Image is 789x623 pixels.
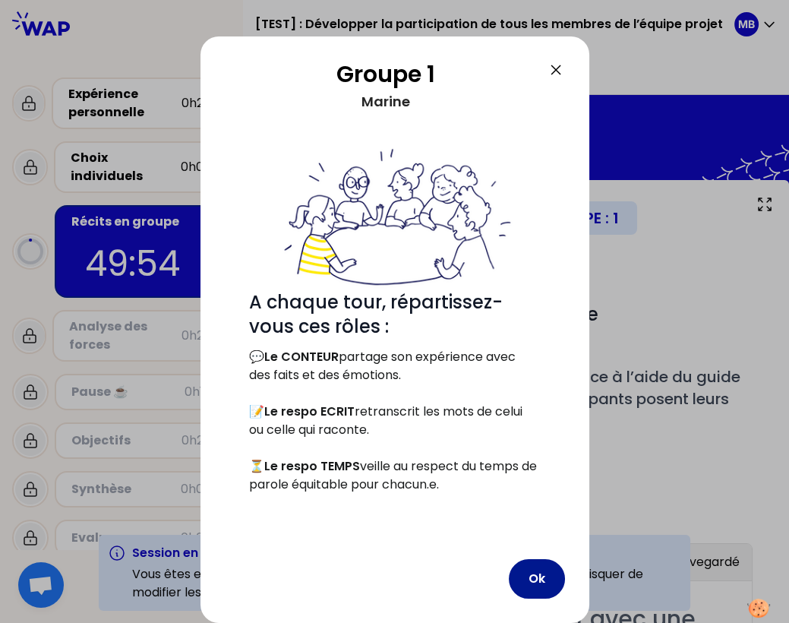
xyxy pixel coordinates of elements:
strong: Le CONTEUR [264,348,339,365]
p: 📝 retranscrit les mots de celui ou celle qui raconte. [249,403,541,439]
div: Marine [225,88,547,115]
p: ⏳ veille au respect du temps de parole équitable pour chacun.e. [249,457,541,494]
img: filesOfInstructions%2Fbienvenue%20dans%20votre%20groupe%20-%20petit.png [276,146,514,290]
p: 💬 partage son expérience avec des faits et des émotions. [249,348,541,384]
h2: Groupe 1 [225,61,547,88]
strong: Le respo TEMPS [264,457,360,475]
strong: Le respo ECRIT [264,403,355,420]
button: Ok [509,559,565,599]
span: A chaque tour, répartissez-vous ces rôles : [249,146,541,339]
